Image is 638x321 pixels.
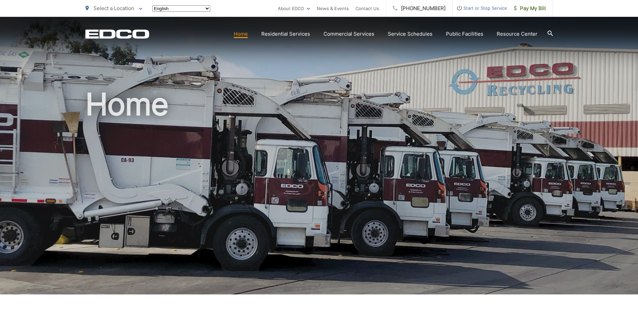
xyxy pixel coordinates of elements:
a: Service Schedules [388,30,433,38]
a: Commercial Services [324,30,374,38]
a: Public Facilities [446,30,483,38]
span: Select a Location [93,5,134,11]
a: About EDCO [278,4,310,12]
select: Select a language [152,5,210,12]
a: Contact Us [355,4,379,12]
a: EDCD logo. Return to the homepage. [85,29,149,39]
span: Pay My Bill [514,4,546,12]
a: News & Events [317,4,349,12]
h1: Home [85,87,553,300]
a: Residential Services [261,30,310,38]
a: Resource Center [497,30,537,38]
a: Home [234,30,248,38]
